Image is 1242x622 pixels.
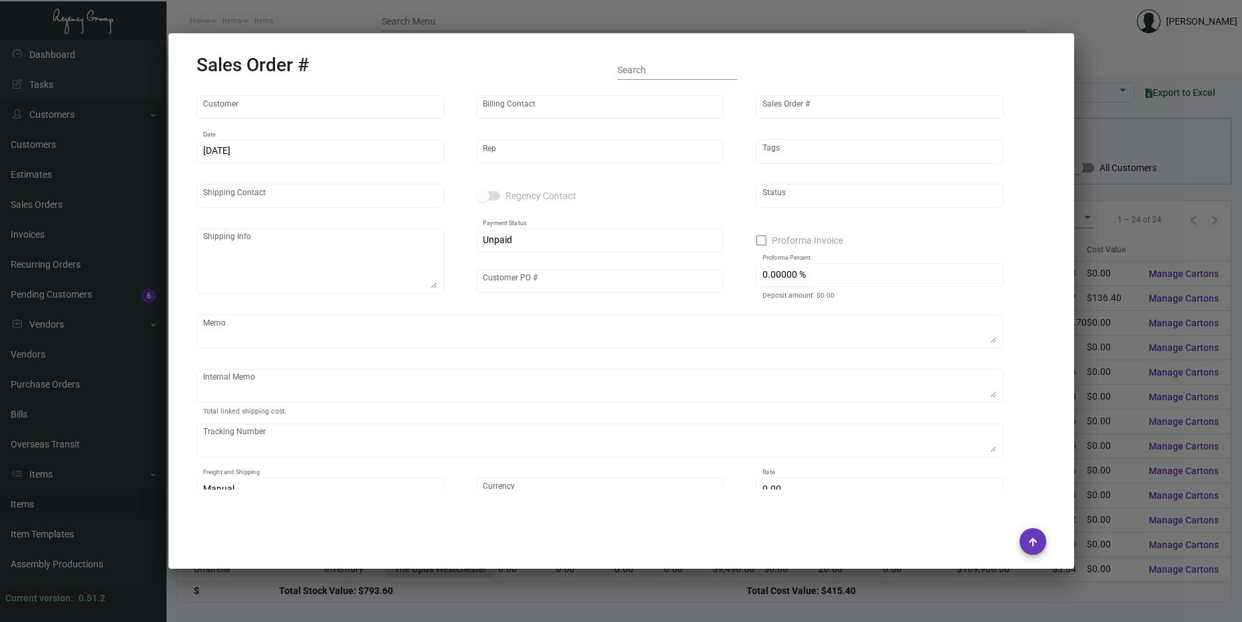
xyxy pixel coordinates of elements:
mat-hint: Deposit amount: $0.00 [763,292,834,300]
mat-hint: Total linked shipping cost: [203,408,286,416]
span: Regency Contact [505,188,576,204]
h2: Sales Order # [196,54,309,77]
div: Current version: [5,591,73,605]
span: Proforma Invoice [772,232,843,248]
span: Manual [203,483,234,494]
div: 0.51.2 [79,591,105,605]
span: Unpaid [483,234,512,245]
